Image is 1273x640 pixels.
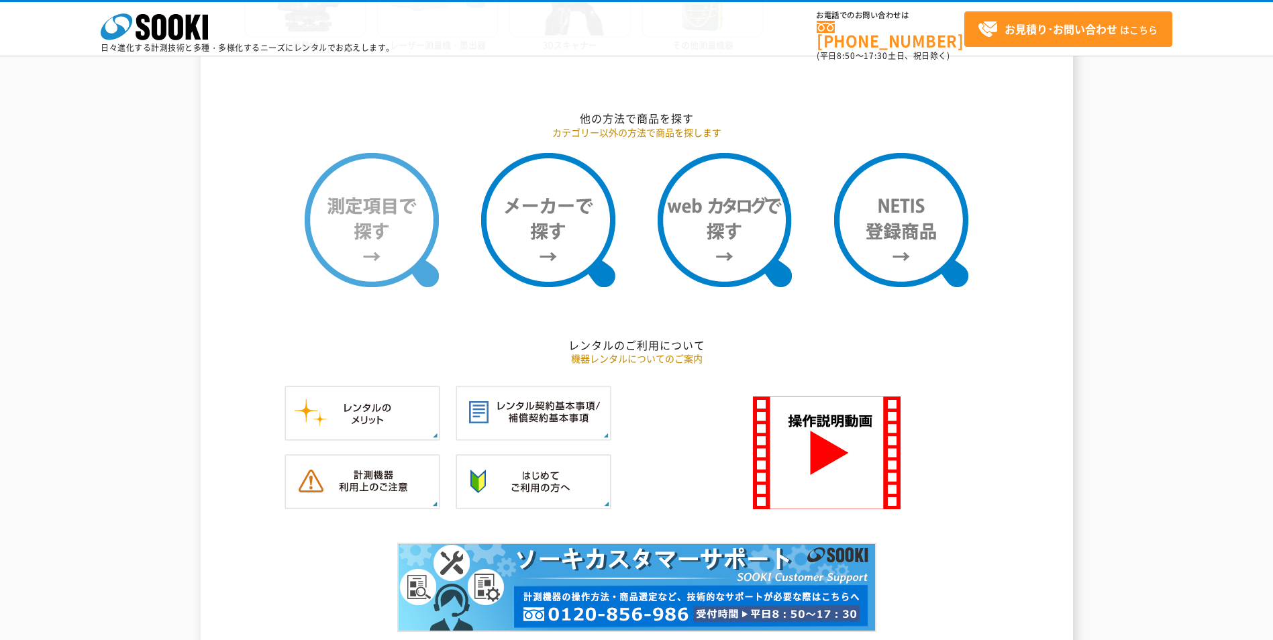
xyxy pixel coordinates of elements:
img: SOOKI 操作説明動画 [753,396,901,509]
h2: 他の方法で商品を探す [244,111,1029,125]
img: カスタマーサポート [397,543,876,632]
a: レンタル契約基本事項／補償契約基本事項 [456,427,611,439]
p: 日々進化する計測技術と多種・多様化するニーズにレンタルでお応えします。 [101,44,395,52]
a: レンタルのメリット [285,427,440,439]
strong: お見積り･お問い合わせ [1005,21,1117,37]
img: レンタルのメリット [285,386,440,441]
img: レンタル契約基本事項／補償契約基本事項 [456,386,611,441]
span: 8:50 [837,50,856,62]
img: 計測機器ご利用上のご注意 [285,454,440,509]
img: メーカーで探す [481,153,615,287]
img: はじめてご利用の方へ [456,454,611,509]
p: 機器レンタルについてのご案内 [244,352,1029,366]
span: お電話でのお問い合わせは [817,11,964,19]
a: [PHONE_NUMBER] [817,21,964,48]
img: 測定項目で探す [305,153,439,287]
a: はじめてご利用の方へ [456,495,611,508]
span: はこちら [978,19,1158,40]
img: NETIS登録商品 [834,153,968,287]
a: お見積り･お問い合わせはこちら [964,11,1172,47]
h2: レンタルのご利用について [244,338,1029,352]
span: 17:30 [864,50,888,62]
a: 計測機器ご利用上のご注意 [285,495,440,508]
p: カテゴリー以外の方法で商品を探します [244,125,1029,140]
span: (平日 ～ 土日、祝日除く) [817,50,950,62]
img: webカタログで探す [658,153,792,287]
